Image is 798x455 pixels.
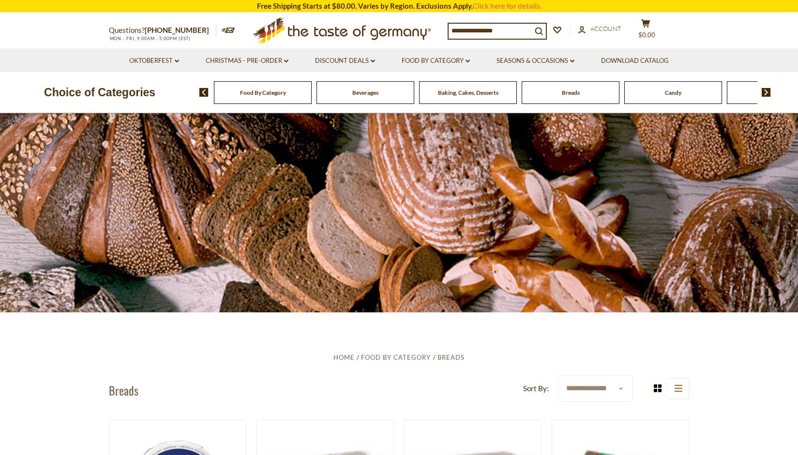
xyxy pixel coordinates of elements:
a: Account [578,24,621,34]
a: Seasons & Occasions [497,56,574,66]
a: Download Catalog [601,56,669,66]
h1: Breads [109,383,138,397]
label: Sort By: [523,382,549,395]
a: Discount Deals [315,56,375,66]
a: Oktoberfest [129,56,179,66]
a: Breads [562,89,580,96]
button: $0.00 [632,19,661,43]
span: $0.00 [638,31,655,39]
a: Food By Category [361,353,431,361]
a: Beverages [352,89,378,96]
a: Candy [665,89,681,96]
a: Food By Category [402,56,470,66]
a: [PHONE_NUMBER] [145,26,209,34]
img: next arrow [762,88,771,97]
a: Breads [437,353,465,361]
a: Food By Category [240,89,286,96]
p: Questions? [109,24,216,37]
img: previous arrow [199,88,209,97]
span: Account [590,25,621,32]
span: MON - FRI, 9:00AM - 5:00PM (EST) [109,36,191,41]
a: Home [333,353,355,361]
a: Baking, Cakes, Desserts [438,89,498,96]
a: Christmas - PRE-ORDER [206,56,288,66]
a: Click here for details. [473,1,542,10]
